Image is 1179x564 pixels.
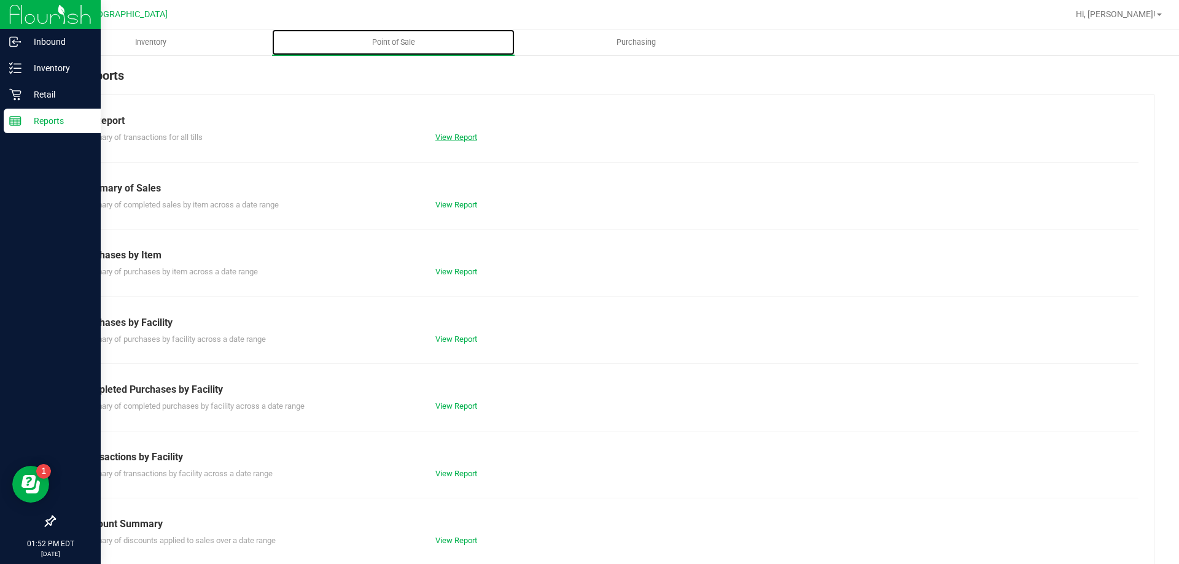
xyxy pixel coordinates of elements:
[272,29,515,55] a: Point of Sale
[9,115,21,127] inline-svg: Reports
[435,200,477,209] a: View Report
[119,37,183,48] span: Inventory
[79,181,1129,196] div: Summary of Sales
[1076,9,1156,19] span: Hi, [PERSON_NAME]!
[435,267,477,276] a: View Report
[79,133,203,142] span: Summary of transactions for all tills
[600,37,672,48] span: Purchasing
[9,88,21,101] inline-svg: Retail
[435,469,477,478] a: View Report
[79,200,279,209] span: Summary of completed sales by item across a date range
[79,401,305,411] span: Summary of completed purchases by facility across a date range
[21,61,95,75] p: Inventory
[6,538,95,549] p: 01:52 PM EDT
[79,536,276,545] span: Summary of discounts applied to sales over a date range
[79,469,273,478] span: Summary of transactions by facility across a date range
[435,334,477,344] a: View Report
[435,133,477,142] a: View Report
[36,464,51,479] iframe: Resource center unread badge
[21,34,95,49] p: Inbound
[79,248,1129,263] div: Purchases by Item
[84,9,168,20] span: [GEOGRAPHIC_DATA]
[21,87,95,102] p: Retail
[356,37,432,48] span: Point of Sale
[79,382,1129,397] div: Completed Purchases by Facility
[54,66,1154,95] div: POS Reports
[9,36,21,48] inline-svg: Inbound
[29,29,272,55] a: Inventory
[79,267,258,276] span: Summary of purchases by item across a date range
[79,334,266,344] span: Summary of purchases by facility across a date range
[79,114,1129,128] div: Till Report
[79,450,1129,465] div: Transactions by Facility
[435,536,477,545] a: View Report
[515,29,757,55] a: Purchasing
[6,549,95,558] p: [DATE]
[79,315,1129,330] div: Purchases by Facility
[9,62,21,74] inline-svg: Inventory
[12,466,49,503] iframe: Resource center
[435,401,477,411] a: View Report
[21,114,95,128] p: Reports
[79,517,1129,531] div: Discount Summary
